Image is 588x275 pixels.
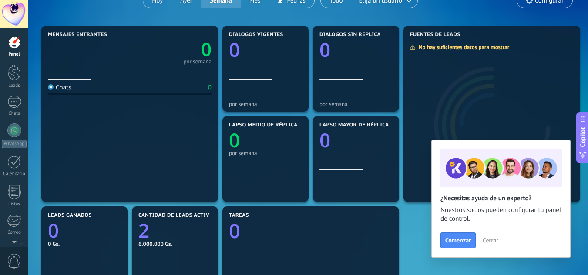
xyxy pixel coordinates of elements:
button: Cerrar [479,234,502,247]
button: Comenzar [440,232,476,248]
div: Chats [48,83,71,92]
text: 0 [229,127,240,153]
text: 0 [319,127,330,153]
h2: ¿Necesitas ayuda de un experto? [440,194,561,202]
a: 0 [130,37,212,62]
text: 0 [229,218,240,244]
span: Mensajes entrantes [48,32,107,38]
div: 6.000.000 Gs. [138,240,212,248]
div: 0 Gs. [48,240,121,248]
span: Diálogos sin réplica [319,32,381,38]
div: por semana [229,101,302,107]
span: Nuestros socios pueden configurar tu panel de control. [440,206,561,223]
div: por semana [319,101,393,107]
div: Correo [2,230,27,235]
div: por semana [229,150,302,156]
text: 0 [319,36,330,63]
span: Cantidad de leads activos [138,212,216,219]
text: 0 [201,37,212,62]
text: 0 [229,36,240,63]
text: 0 [48,217,59,243]
span: Cerrar [483,237,498,243]
a: 2 [138,217,212,243]
span: Tareas [229,212,249,219]
span: Fuentes de leads [410,32,460,38]
span: Copilot [578,127,587,147]
span: Lapso mayor de réplica [319,122,389,128]
div: Chats [2,111,27,116]
div: No hay suficientes datos para mostrar [410,43,515,51]
span: Leads ganados [48,212,92,219]
div: WhatsApp [2,140,27,148]
a: 0 [229,218,393,244]
a: 0 [48,217,121,243]
div: Listas [2,202,27,207]
div: Panel [2,52,27,57]
div: 0 [208,83,212,92]
div: por semana [183,60,212,64]
span: Lapso medio de réplica [229,122,298,128]
span: Comenzar [445,237,471,243]
img: Chats [48,84,54,90]
div: Leads [2,83,27,89]
div: Calendario [2,171,27,177]
span: Diálogos vigentes [229,32,283,38]
text: 2 [138,217,149,243]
